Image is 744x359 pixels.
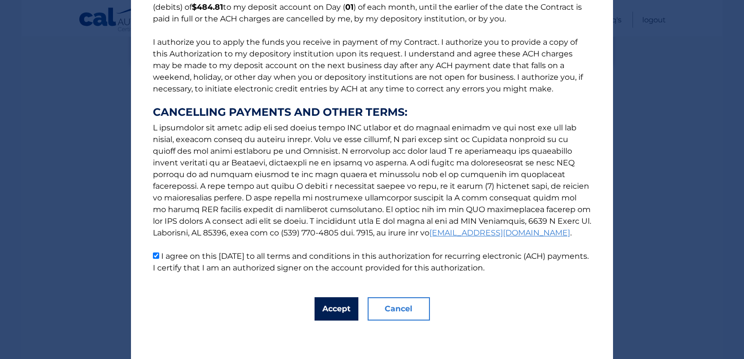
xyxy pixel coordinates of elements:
b: $484.81 [192,2,223,12]
strong: CANCELLING PAYMENTS AND OTHER TERMS: [153,107,591,118]
b: 01 [345,2,353,12]
button: Accept [315,297,358,321]
button: Cancel [368,297,430,321]
label: I agree on this [DATE] to all terms and conditions in this authorization for recurring electronic... [153,251,589,272]
a: [EMAIL_ADDRESS][DOMAIN_NAME] [429,228,570,237]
